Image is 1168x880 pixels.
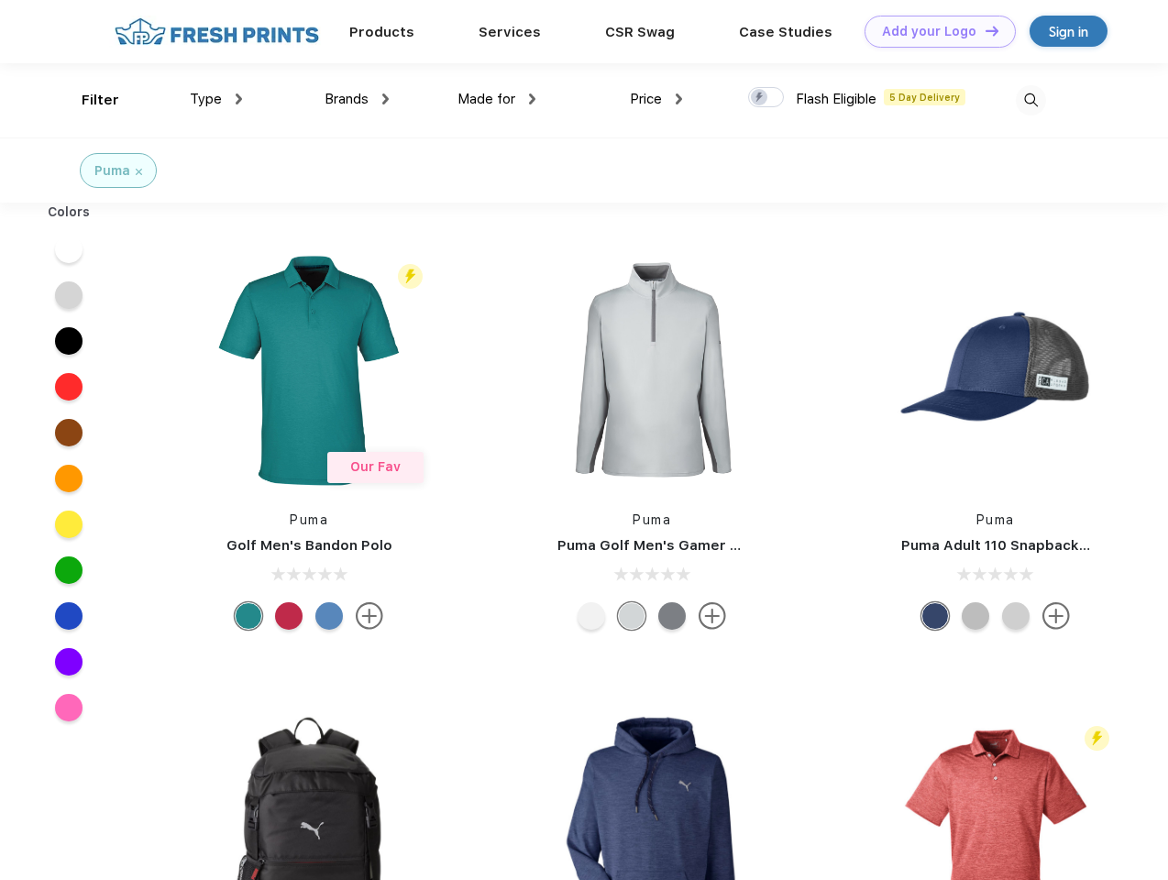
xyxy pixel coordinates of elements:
[530,248,774,492] img: func=resize&h=266
[1030,16,1107,47] a: Sign in
[605,24,675,40] a: CSR Swag
[94,161,130,181] div: Puma
[1002,602,1030,630] div: Quarry Brt Whit
[658,602,686,630] div: Quiet Shade
[236,93,242,104] img: dropdown.png
[349,24,414,40] a: Products
[275,602,303,630] div: Ski Patrol
[382,93,389,104] img: dropdown.png
[187,248,431,492] img: func=resize&h=266
[457,91,515,107] span: Made for
[315,602,343,630] div: Lake Blue
[350,459,401,474] span: Our Fav
[796,91,876,107] span: Flash Eligible
[325,91,369,107] span: Brands
[633,512,671,527] a: Puma
[557,537,847,554] a: Puma Golf Men's Gamer Golf Quarter-Zip
[921,602,949,630] div: Peacoat with Qut Shd
[82,90,119,111] div: Filter
[109,16,325,48] img: fo%20logo%202.webp
[529,93,535,104] img: dropdown.png
[874,248,1118,492] img: func=resize&h=266
[226,537,392,554] a: Golf Men's Bandon Polo
[976,512,1015,527] a: Puma
[676,93,682,104] img: dropdown.png
[1049,21,1088,42] div: Sign in
[618,602,645,630] div: High Rise
[290,512,328,527] a: Puma
[882,24,976,39] div: Add your Logo
[235,602,262,630] div: Green Lagoon
[398,264,423,289] img: flash_active_toggle.svg
[986,26,998,36] img: DT
[884,89,965,105] span: 5 Day Delivery
[630,91,662,107] span: Price
[356,602,383,630] img: more.svg
[699,602,726,630] img: more.svg
[34,203,105,222] div: Colors
[962,602,989,630] div: Quarry with Brt Whit
[190,91,222,107] span: Type
[136,169,142,175] img: filter_cancel.svg
[479,24,541,40] a: Services
[1085,726,1109,751] img: flash_active_toggle.svg
[1016,85,1046,115] img: desktop_search.svg
[578,602,605,630] div: Bright White
[1042,602,1070,630] img: more.svg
